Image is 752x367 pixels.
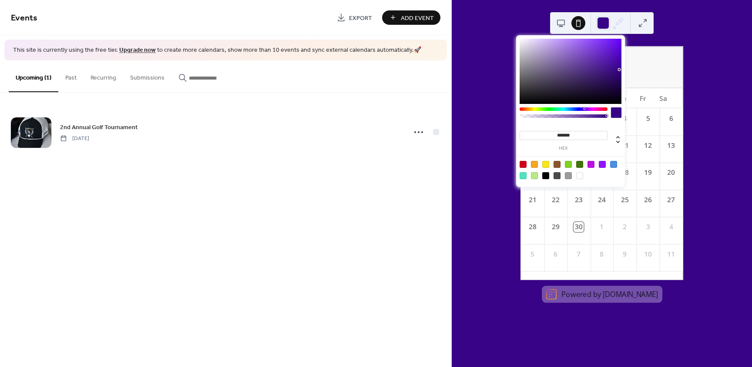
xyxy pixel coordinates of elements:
[597,222,607,232] div: 1
[58,60,84,91] button: Past
[542,172,549,179] div: #000000
[576,161,583,168] div: #417505
[620,195,630,205] div: 25
[565,161,572,168] div: #7ED321
[643,222,653,232] div: 3
[60,134,89,142] span: [DATE]
[565,172,572,179] div: #9B9B9B
[643,113,653,123] div: 5
[576,172,583,179] div: #FFFFFF
[633,88,653,108] div: Fr
[620,249,630,259] div: 9
[666,168,676,178] div: 20
[610,161,617,168] div: #4A90E2
[60,122,138,132] a: 2nd Annual Golf Tournament
[666,113,676,123] div: 6
[666,222,676,232] div: 4
[643,140,653,150] div: 12
[520,161,527,168] div: #D0021B
[520,172,527,179] div: #50E3C2
[60,123,138,132] span: 2nd Annual Golf Tournament
[542,161,549,168] div: #F8E71C
[666,195,676,205] div: 27
[520,146,608,151] label: hex
[527,222,537,232] div: 28
[330,10,379,25] a: Export
[554,172,561,179] div: #4A4A4A
[554,161,561,168] div: #8B572A
[574,249,584,259] div: 7
[666,249,676,259] div: 11
[382,10,440,25] button: Add Event
[653,88,674,108] div: Sa
[597,195,607,205] div: 24
[349,13,372,23] span: Export
[666,140,676,150] div: 13
[620,222,630,232] div: 2
[527,249,537,259] div: 5
[561,289,658,299] div: Powered by
[531,161,538,168] div: #F5A623
[551,222,561,232] div: 29
[643,249,653,259] div: 10
[620,140,630,150] div: 11
[574,222,584,232] div: 30
[521,47,683,60] div: [DATE]
[9,60,58,92] button: Upcoming (1)
[597,249,607,259] div: 8
[401,13,434,23] span: Add Event
[643,195,653,205] div: 26
[527,195,537,205] div: 21
[587,161,594,168] div: #BD10E0
[11,10,37,27] span: Events
[531,172,538,179] div: #B8E986
[123,60,171,91] button: Submissions
[84,60,123,91] button: Recurring
[603,289,658,299] a: [DOMAIN_NAME]
[574,195,584,205] div: 23
[599,161,606,168] div: #9013FE
[620,113,630,123] div: 4
[13,46,421,55] span: This site is currently using the free tier. to create more calendars, show more than 10 events an...
[643,168,653,178] div: 19
[551,195,561,205] div: 22
[119,44,156,56] a: Upgrade now
[620,168,630,178] div: 18
[551,249,561,259] div: 6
